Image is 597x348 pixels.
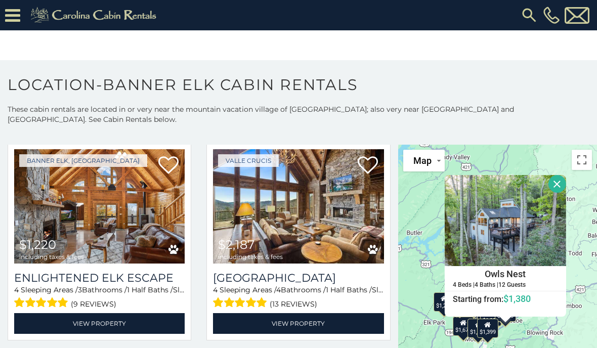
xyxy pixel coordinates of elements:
img: Enlightened Elk Escape [14,149,185,264]
span: 4 [213,285,218,294]
button: Close [548,175,566,193]
img: Owls Nest [445,175,566,266]
a: Enlightened Elk Escape [14,271,185,285]
img: Khaki-logo.png [25,5,165,25]
span: (9 reviews) [71,297,116,311]
span: Map [413,155,432,166]
div: Sleeping Areas / Bathrooms / Sleeps: [14,285,185,311]
a: Valle Crucis [218,154,279,167]
a: Add to favorites [158,155,179,177]
a: [PHONE_NUMBER] [541,7,562,24]
a: [GEOGRAPHIC_DATA] [213,271,383,285]
div: $1,703 [468,319,489,338]
img: Cucumber Tree Lodge [213,149,383,264]
button: Change map style [403,150,445,171]
a: Banner Elk, [GEOGRAPHIC_DATA] [19,154,147,167]
a: Cucumber Tree Lodge $2,187 including taxes & fees [213,149,383,264]
span: 3 [78,285,82,294]
h6: Starting from: [445,294,566,304]
h3: Cucumber Tree Lodge [213,271,383,285]
div: $1,332 [480,307,501,326]
span: $1,220 [19,237,56,252]
h5: 4 Beds | [453,282,475,288]
div: Sleeping Areas / Bathrooms / Sleeps: [213,285,383,311]
a: View Property [213,313,383,334]
a: Owls Nest 4 Beds | 4 Baths | 12 Guests Starting from:$1,380 [445,266,566,304]
button: Toggle fullscreen view [572,150,592,170]
span: 1 Half Baths / [326,285,372,294]
h4: Owls Nest [445,267,566,282]
span: 4 [276,285,281,294]
h5: 4 Baths | [475,282,498,288]
div: $1,276 [434,292,455,312]
div: $1,673 [453,317,474,336]
div: $1,399 [477,319,498,338]
span: 4 [14,285,19,294]
span: $1,380 [503,293,531,304]
span: including taxes & fees [218,253,283,260]
span: 1 Half Baths / [127,285,173,294]
a: Enlightened Elk Escape $1,220 including taxes & fees [14,149,185,264]
a: View Property [14,313,185,334]
h5: 12 Guests [498,282,526,288]
span: including taxes & fees [19,253,84,260]
span: (13 reviews) [270,297,317,311]
img: search-regular.svg [520,6,538,24]
a: Add to favorites [358,155,378,177]
span: $2,187 [218,237,254,252]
